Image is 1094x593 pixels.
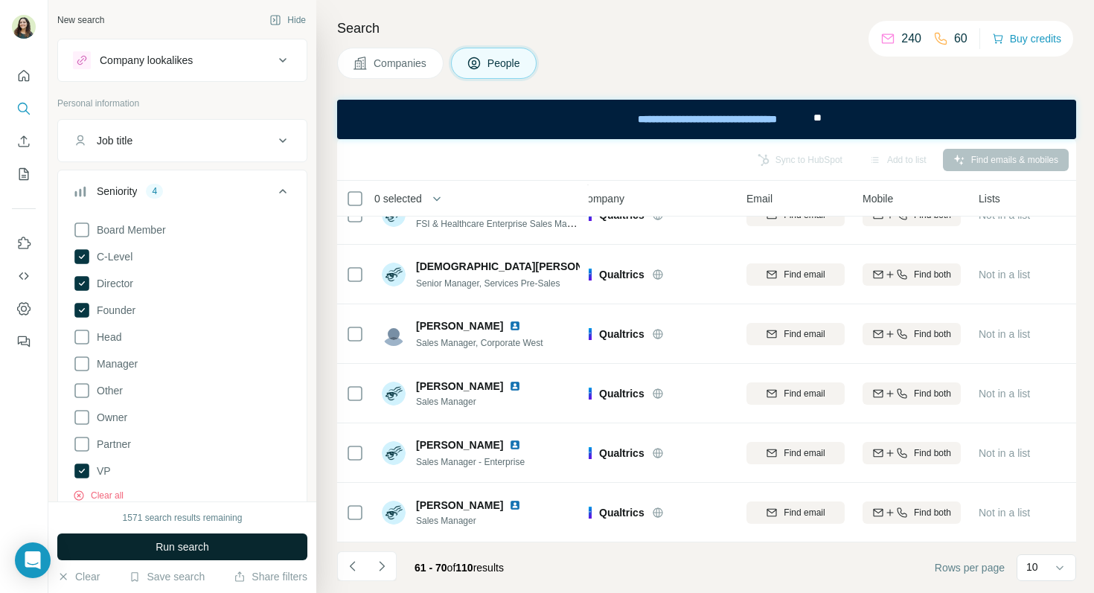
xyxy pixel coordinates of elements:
[914,506,951,519] span: Find both
[58,42,307,78] button: Company lookalikes
[12,62,36,89] button: Quick start
[784,506,825,519] span: Find email
[416,379,503,394] span: [PERSON_NAME]
[580,191,624,206] span: Company
[416,437,503,452] span: [PERSON_NAME]
[863,263,961,286] button: Find both
[979,209,1030,221] span: Not in a list
[599,386,644,401] span: Qualtrics
[382,263,406,286] img: Avatar
[416,514,539,528] span: Sales Manager
[447,562,456,574] span: of
[599,267,644,282] span: Qualtrics
[97,133,132,148] div: Job title
[863,501,961,524] button: Find both
[57,533,307,560] button: Run search
[100,53,193,68] div: Company lookalikes
[12,161,36,187] button: My lists
[416,338,543,348] span: Sales Manager, Corporate West
[416,395,539,408] span: Sales Manager
[455,562,473,574] span: 110
[979,191,1000,206] span: Lists
[509,380,521,392] img: LinkedIn logo
[58,173,307,215] button: Seniority4
[599,505,644,520] span: Qualtrics
[509,499,521,511] img: LinkedIn logo
[91,249,132,264] span: C-Level
[979,269,1030,281] span: Not in a list
[259,9,316,31] button: Hide
[979,388,1030,400] span: Not in a list
[57,13,104,27] div: New search
[129,569,205,584] button: Save search
[784,268,825,281] span: Find email
[416,217,610,229] span: FSI & Healthcare Enterprise Sales Manager ANZ
[12,15,36,39] img: Avatar
[91,383,123,398] span: Other
[935,560,1005,575] span: Rows per page
[234,569,307,584] button: Share filters
[337,551,367,581] button: Navigate to previous page
[914,268,951,281] span: Find both
[367,551,397,581] button: Navigate to next page
[57,569,100,584] button: Clear
[12,295,36,322] button: Dashboard
[415,562,504,574] span: results
[746,442,845,464] button: Find email
[91,330,121,344] span: Head
[416,498,503,513] span: [PERSON_NAME]
[123,511,243,525] div: 1571 search results remaining
[487,56,522,71] span: People
[91,410,127,425] span: Owner
[416,318,503,333] span: [PERSON_NAME]
[58,123,307,158] button: Job title
[337,18,1076,39] h4: Search
[954,30,967,48] p: 60
[416,278,560,289] span: Senior Manager, Services Pre-Sales
[12,328,36,355] button: Feedback
[784,387,825,400] span: Find email
[992,28,1061,49] button: Buy credits
[91,437,131,452] span: Partner
[73,489,124,502] button: Clear all
[863,442,961,464] button: Find both
[146,185,163,198] div: 4
[509,320,521,332] img: LinkedIn logo
[91,356,138,371] span: Manager
[863,323,961,345] button: Find both
[156,539,209,554] span: Run search
[1026,560,1038,574] p: 10
[863,382,961,405] button: Find both
[12,263,36,289] button: Use Surfe API
[416,259,623,274] span: [DEMOGRAPHIC_DATA][PERSON_NAME]
[746,323,845,345] button: Find email
[12,230,36,257] button: Use Surfe on LinkedIn
[382,322,406,346] img: Avatar
[784,327,825,341] span: Find email
[784,446,825,460] span: Find email
[863,191,893,206] span: Mobile
[979,447,1030,459] span: Not in a list
[12,128,36,155] button: Enrich CSV
[415,562,447,574] span: 61 - 70
[382,441,406,465] img: Avatar
[91,303,135,318] span: Founder
[15,542,51,578] div: Open Intercom Messenger
[91,464,111,478] span: VP
[509,439,521,451] img: LinkedIn logo
[914,446,951,460] span: Find both
[914,327,951,341] span: Find both
[746,263,845,286] button: Find email
[12,95,36,122] button: Search
[382,501,406,525] img: Avatar
[374,56,428,71] span: Companies
[382,382,406,406] img: Avatar
[979,507,1030,519] span: Not in a list
[599,327,644,342] span: Qualtrics
[337,100,1076,139] iframe: Banner
[914,387,951,400] span: Find both
[416,457,525,467] span: Sales Manager - Enterprise
[746,501,845,524] button: Find email
[57,97,307,110] p: Personal information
